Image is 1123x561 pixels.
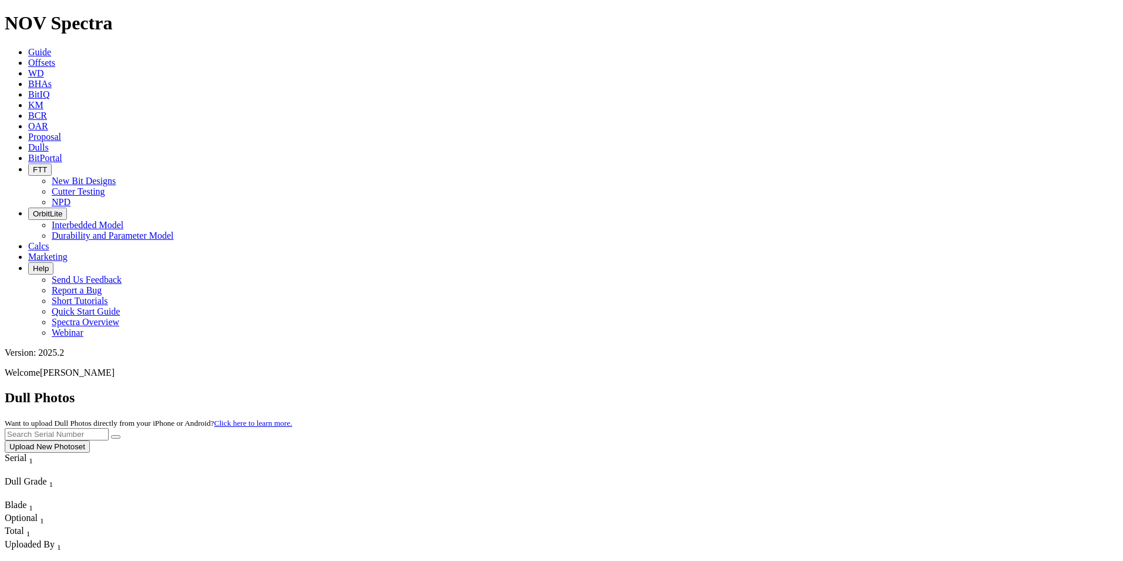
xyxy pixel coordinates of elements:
span: Total [5,526,24,536]
p: Welcome [5,368,1118,378]
a: Offsets [28,58,55,68]
a: WD [28,68,44,78]
div: Optional Sort None [5,513,46,526]
span: Sort None [57,539,61,549]
span: Sort None [29,500,33,510]
a: Send Us Feedback [52,275,122,285]
button: FTT [28,163,52,176]
div: Sort None [5,526,46,539]
span: Dull Grade [5,476,47,486]
div: Sort None [5,476,87,500]
div: Version: 2025.2 [5,348,1118,358]
span: Sort None [29,453,33,463]
input: Search Serial Number [5,428,109,440]
a: Durability and Parameter Model [52,231,174,241]
a: Webinar [52,328,83,338]
sub: 1 [57,543,61,552]
div: Uploaded By Sort None [5,539,115,552]
a: Quick Start Guide [52,306,120,316]
a: Marketing [28,252,68,262]
div: Blade Sort None [5,500,46,513]
div: Dull Grade Sort None [5,476,87,489]
span: [PERSON_NAME] [40,368,115,378]
a: Short Tutorials [52,296,108,306]
small: Want to upload Dull Photos directly from your iPhone or Android? [5,419,292,428]
span: Optional [5,513,38,523]
a: BitIQ [28,89,49,99]
h1: NOV Spectra [5,12,1118,34]
button: OrbitLite [28,208,67,220]
button: Upload New Photoset [5,440,90,453]
div: Serial Sort None [5,453,55,466]
a: Spectra Overview [52,317,119,327]
span: Sort None [49,476,53,486]
span: Serial [5,453,26,463]
span: Blade [5,500,26,510]
a: BCR [28,111,47,121]
a: Guide [28,47,51,57]
span: FTT [33,165,47,174]
sub: 1 [26,530,31,539]
sub: 1 [40,516,44,525]
div: Total Sort None [5,526,46,539]
div: Sort None [5,500,46,513]
div: Sort None [5,453,55,476]
span: Help [33,264,49,273]
a: KM [28,100,43,110]
a: Calcs [28,241,49,251]
a: Cutter Testing [52,186,105,196]
a: Report a Bug [52,285,102,295]
span: OrbitLite [33,209,62,218]
sub: 1 [29,456,33,465]
h2: Dull Photos [5,390,1118,406]
span: Uploaded By [5,539,55,549]
sub: 1 [29,503,33,512]
a: OAR [28,121,48,131]
a: NPD [52,197,70,207]
a: BHAs [28,79,52,89]
div: Column Menu [5,466,55,476]
a: Click here to learn more. [214,419,292,428]
a: Interbedded Model [52,220,123,230]
button: Help [28,262,53,275]
a: New Bit Designs [52,176,116,186]
span: Sort None [26,526,31,536]
span: Sort None [40,513,44,523]
a: Dulls [28,142,49,152]
div: Sort None [5,513,46,526]
div: Column Menu [5,489,87,500]
a: Proposal [28,132,61,142]
sub: 1 [49,480,53,489]
a: BitPortal [28,153,62,163]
